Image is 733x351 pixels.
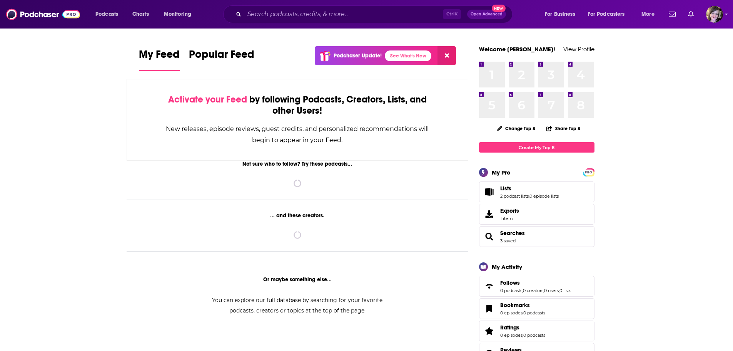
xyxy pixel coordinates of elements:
a: Ratings [500,324,545,331]
button: open menu [583,8,636,20]
span: Open Advanced [471,12,503,16]
a: My Feed [139,48,180,71]
a: Ratings [482,326,497,336]
span: My Feed [139,48,180,65]
span: Monitoring [164,9,191,20]
a: Follows [500,279,571,286]
div: by following Podcasts, Creators, Lists, and other Users! [165,94,430,116]
button: Open AdvancedNew [467,10,506,19]
button: open menu [90,8,128,20]
button: open menu [159,8,201,20]
a: Bookmarks [500,302,545,309]
a: PRO [584,169,593,175]
div: My Activity [492,263,522,270]
a: Searches [500,230,525,237]
a: Charts [127,8,154,20]
button: Change Top 8 [493,124,540,133]
a: 0 podcasts [523,333,545,338]
div: Or maybe something else... [127,276,469,283]
button: open menu [539,8,585,20]
a: Searches [482,231,497,242]
a: 0 users [544,288,559,293]
span: Popular Feed [189,48,254,65]
p: Podchaser Update! [334,52,382,59]
a: 3 saved [500,238,516,244]
span: Lists [479,181,594,202]
span: For Podcasters [588,9,625,20]
a: Create My Top 8 [479,142,594,153]
span: Exports [500,207,519,214]
span: Follows [479,276,594,297]
span: Activate your Feed [168,94,247,105]
img: User Profile [706,6,723,23]
span: Logged in as IAmMBlankenship [706,6,723,23]
button: Show profile menu [706,6,723,23]
div: You can explore our full database by searching for your favorite podcasts, creators or topics at ... [203,295,392,316]
span: Bookmarks [500,302,530,309]
span: Charts [132,9,149,20]
a: Lists [482,186,497,197]
a: 0 creators [523,288,543,293]
a: Exports [479,204,594,225]
div: My Pro [492,169,511,176]
a: Show notifications dropdown [666,8,679,21]
span: New [492,5,506,12]
span: Bookmarks [479,298,594,319]
button: Share Top 8 [546,121,581,136]
span: Lists [500,185,511,192]
span: Follows [500,279,520,286]
a: 2 podcast lists [500,193,529,199]
a: 0 podcasts [523,310,545,316]
span: , [522,288,523,293]
span: Ratings [479,321,594,341]
span: For Business [545,9,575,20]
span: Podcasts [95,9,118,20]
a: 0 episodes [500,310,523,316]
span: , [543,288,544,293]
button: open menu [636,8,664,20]
a: Follows [482,281,497,292]
a: Welcome [PERSON_NAME]! [479,45,555,53]
span: Searches [479,226,594,247]
span: Ctrl K [443,9,461,19]
span: Exports [482,209,497,220]
a: 0 episode lists [529,193,559,199]
a: Bookmarks [482,303,497,314]
div: New releases, episode reviews, guest credits, and personalized recommendations will begin to appe... [165,123,430,146]
input: Search podcasts, credits, & more... [244,8,443,20]
a: Popular Feed [189,48,254,71]
span: More [641,9,655,20]
a: 0 podcasts [500,288,522,293]
div: Search podcasts, credits, & more... [230,5,520,23]
img: Podchaser - Follow, Share and Rate Podcasts [6,7,80,22]
a: View Profile [563,45,594,53]
a: 0 episodes [500,333,523,338]
a: Show notifications dropdown [685,8,697,21]
div: ... and these creators. [127,212,469,219]
a: Lists [500,185,559,192]
a: See What's New [385,50,431,61]
span: Ratings [500,324,519,331]
a: 0 lists [559,288,571,293]
div: Not sure who to follow? Try these podcasts... [127,161,469,167]
span: 1 item [500,216,519,221]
